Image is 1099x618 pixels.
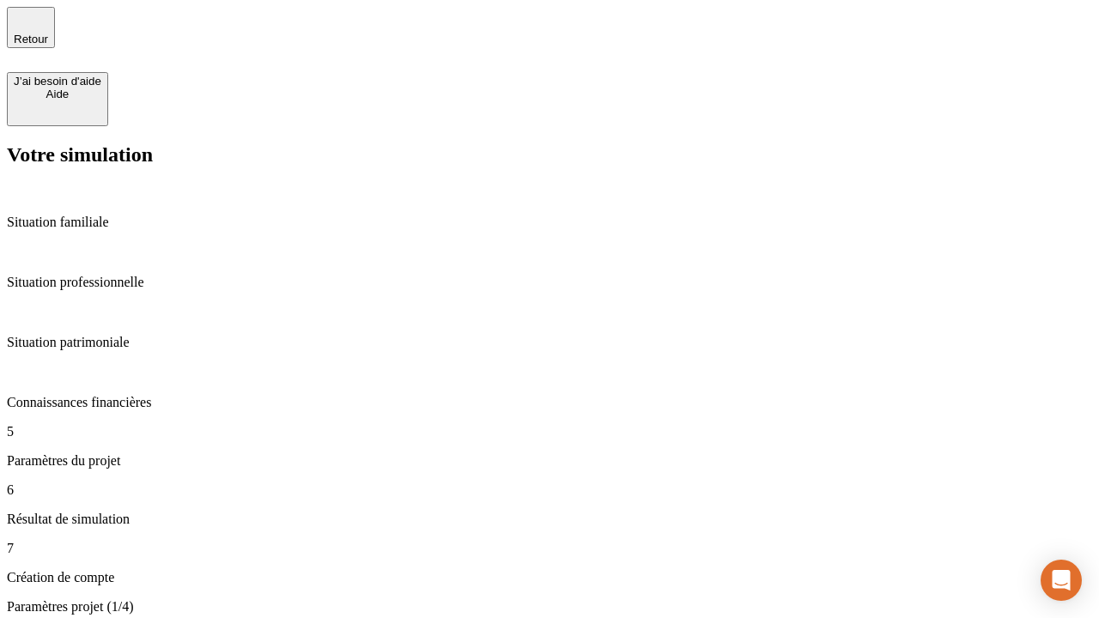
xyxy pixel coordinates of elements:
p: Paramètres du projet [7,453,1092,469]
h2: Votre simulation [7,143,1092,167]
div: Open Intercom Messenger [1041,560,1082,601]
p: Résultat de simulation [7,512,1092,527]
button: J’ai besoin d'aideAide [7,72,108,126]
p: 6 [7,482,1092,498]
button: Retour [7,7,55,48]
p: Situation professionnelle [7,275,1092,290]
p: Création de compte [7,570,1092,585]
p: Situation patrimoniale [7,335,1092,350]
div: J’ai besoin d'aide [14,75,101,88]
p: 7 [7,541,1092,556]
span: Retour [14,33,48,45]
p: Connaissances financières [7,395,1092,410]
div: Aide [14,88,101,100]
p: Situation familiale [7,215,1092,230]
p: Paramètres projet (1/4) [7,599,1092,615]
p: 5 [7,424,1092,439]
